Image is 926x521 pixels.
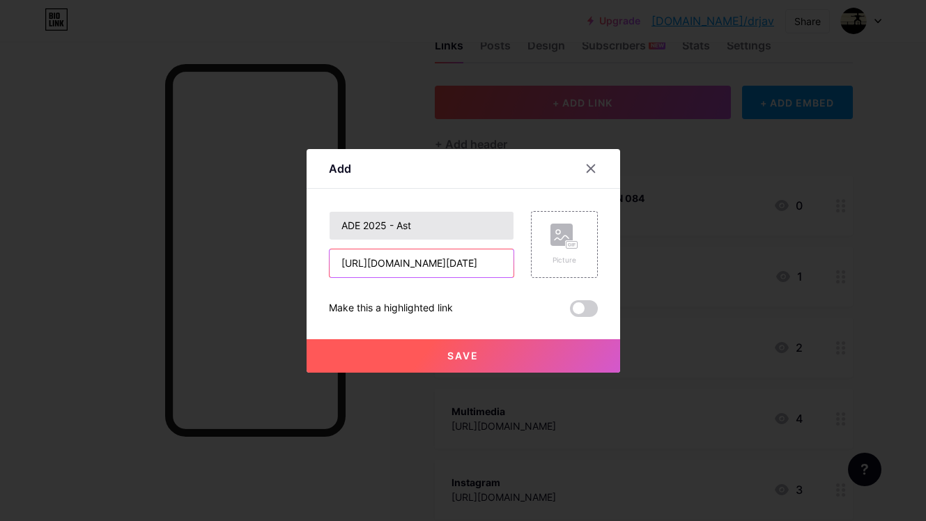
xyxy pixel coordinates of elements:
[550,255,578,265] div: Picture
[330,212,514,240] input: Title
[329,160,351,177] div: Add
[330,249,514,277] input: URL
[307,339,620,373] button: Save
[447,350,479,361] span: Save
[329,300,453,317] div: Make this a highlighted link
